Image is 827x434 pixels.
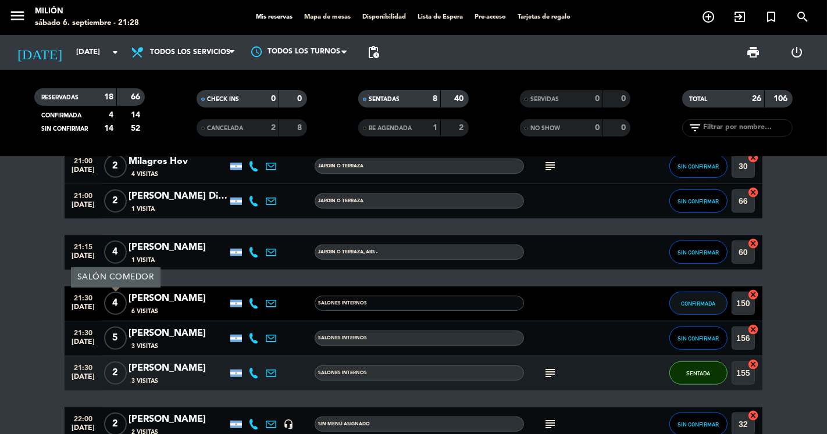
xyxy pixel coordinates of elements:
[131,93,142,101] strong: 66
[318,199,363,203] span: JARDIN o TERRAZA
[366,45,380,59] span: pending_actions
[773,95,790,103] strong: 106
[595,124,600,132] strong: 0
[689,96,707,102] span: TOTAL
[271,124,276,132] strong: 2
[69,239,98,253] span: 21:15
[746,45,760,59] span: print
[9,40,70,65] i: [DATE]
[131,170,158,179] span: 4 Visitas
[412,14,469,20] span: Lista de Espera
[678,249,719,256] span: SIN CONFIRMAR
[69,153,98,167] span: 21:00
[796,10,810,24] i: search
[104,241,127,264] span: 4
[131,376,158,386] span: 3 Visitas
[131,307,158,316] span: 6 Visitas
[752,95,761,103] strong: 26
[747,410,759,421] i: cancel
[669,361,728,385] button: SENTADA
[150,48,230,56] span: Todos los servicios
[35,6,139,17] div: Milión
[104,327,127,350] span: 5
[104,292,127,315] span: 4
[790,45,804,59] i: power_settings_new
[775,35,819,70] div: LOG OUT
[69,411,98,425] span: 22:00
[669,189,728,213] button: SIN CONFIRMAR
[702,121,792,134] input: Filtrar por nombre...
[688,121,702,135] i: filter_list
[131,124,142,132] strong: 52
[35,17,139,29] div: sábado 6. septiembre - 21:28
[69,373,98,386] span: [DATE]
[669,155,728,178] button: SIN CONFIRMAR
[109,111,113,119] strong: 4
[297,124,304,132] strong: 8
[678,335,719,342] span: SIN CONFIRMAR
[297,95,304,103] strong: 0
[299,14,357,20] span: Mapa de mesas
[318,250,377,254] span: JARDIN o TERRAZA
[455,95,466,103] strong: 40
[108,45,122,59] i: arrow_drop_down
[69,188,98,202] span: 21:00
[69,303,98,317] span: [DATE]
[318,336,367,340] span: SALONES INTERNOS
[69,252,98,266] span: [DATE]
[271,95,276,103] strong: 0
[104,155,127,178] span: 2
[363,250,377,254] span: , ARS -
[687,370,711,376] span: SENTADA
[669,241,728,264] button: SIN CONFIRMAR
[747,186,759,198] i: cancel
[669,327,728,350] button: SIN CONFIRMAR
[104,189,127,213] span: 2
[131,111,142,119] strong: 14
[69,201,98,214] span: [DATE]
[9,7,26,24] i: menu
[747,358,759,370] i: cancel
[251,14,299,20] span: Mis reservas
[678,163,719,170] span: SIN CONFIRMAR
[69,338,98,351] span: [DATE]
[459,124,466,132] strong: 2
[682,300,716,307] span: CONFIRMADA
[129,240,227,255] div: [PERSON_NAME]
[318,422,370,426] span: Sin menú asignado
[69,166,98,180] span: [DATE]
[104,361,127,385] span: 2
[530,96,559,102] span: SERVIDAS
[543,366,557,380] i: subject
[733,10,747,24] i: exit_to_app
[512,14,577,20] span: Tarjetas de regalo
[283,419,294,429] i: headset_mic
[69,325,98,339] span: 21:30
[131,205,155,214] span: 1 Visita
[469,14,512,20] span: Pre-acceso
[747,238,759,249] i: cancel
[543,159,557,173] i: subject
[433,124,437,132] strong: 1
[543,417,557,431] i: subject
[318,371,367,375] span: SALONES INTERNOS
[41,113,81,119] span: CONFIRMADA
[69,360,98,374] span: 21:30
[678,198,719,205] span: SIN CONFIRMAR
[669,292,728,315] button: CONFIRMADA
[131,342,158,351] span: 3 Visitas
[701,10,715,24] i: add_circle_outline
[318,301,367,306] span: SALONES INTERNOS
[69,290,98,304] span: 21:30
[433,95,437,103] strong: 8
[41,95,79,101] span: RESERVADAS
[104,124,113,132] strong: 14
[131,256,155,265] span: 1 Visita
[41,126,88,132] span: SIN CONFIRMAR
[530,125,560,131] span: NO SHOW
[129,291,227,306] div: [PERSON_NAME]
[621,124,628,132] strong: 0
[104,93,113,101] strong: 18
[595,95,600,103] strong: 0
[621,95,628,103] strong: 0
